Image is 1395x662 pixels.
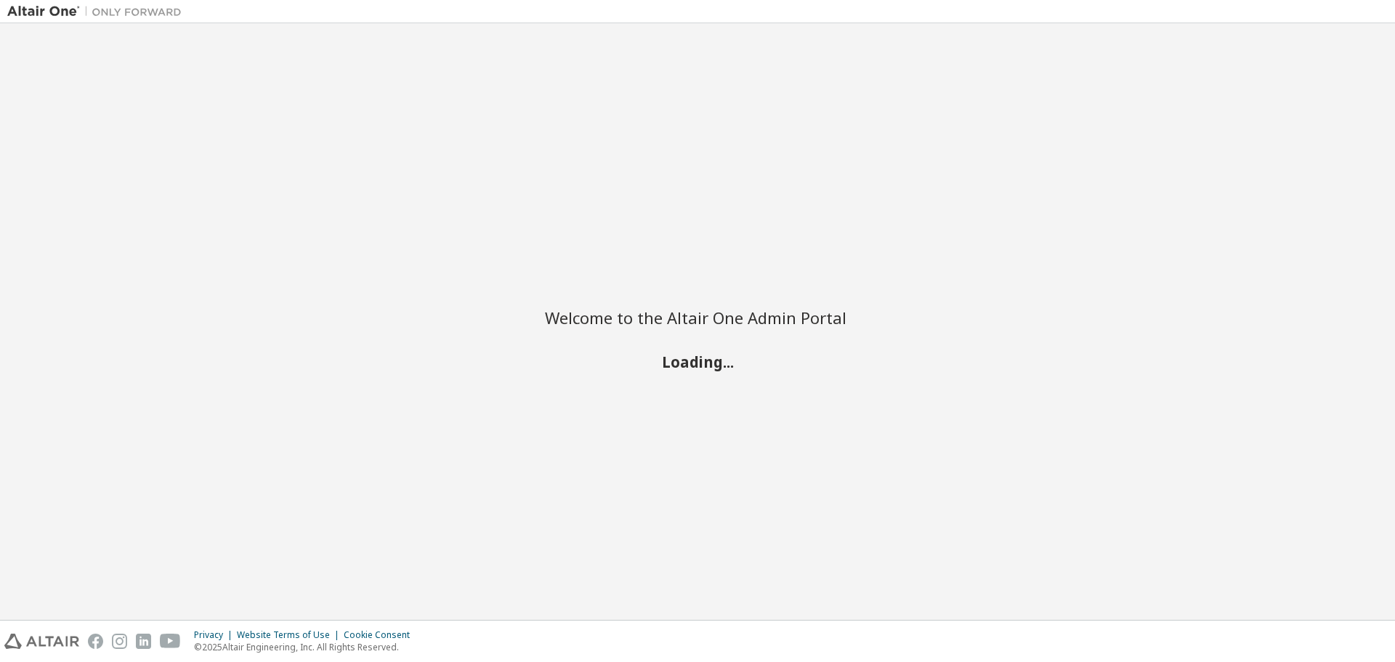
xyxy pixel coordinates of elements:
[88,634,103,649] img: facebook.svg
[237,629,344,641] div: Website Terms of Use
[194,629,237,641] div: Privacy
[112,634,127,649] img: instagram.svg
[136,634,151,649] img: linkedin.svg
[7,4,189,19] img: Altair One
[344,629,418,641] div: Cookie Consent
[194,641,418,653] p: © 2025 Altair Engineering, Inc. All Rights Reserved.
[545,307,850,328] h2: Welcome to the Altair One Admin Portal
[160,634,181,649] img: youtube.svg
[4,634,79,649] img: altair_logo.svg
[545,352,850,371] h2: Loading...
